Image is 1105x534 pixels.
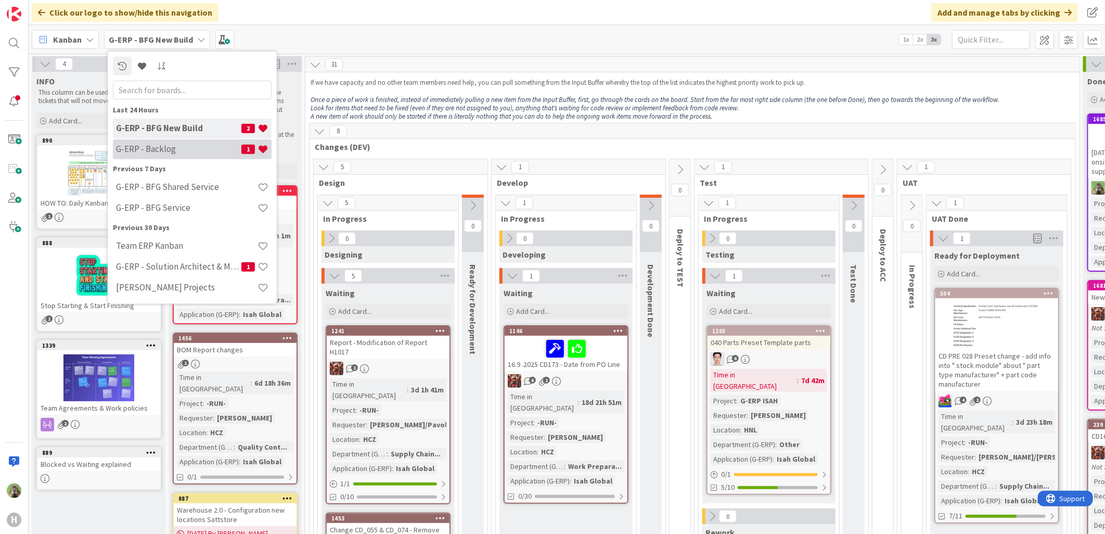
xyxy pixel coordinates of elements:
[325,249,363,260] span: Designing
[935,349,1058,391] div: CD PRE 028 Preset change - add info into " stock module" about " part type manufacturer" + part c...
[571,475,615,487] div: Isah Global
[799,375,827,386] div: 7d 42m
[935,289,1058,298] div: 504
[7,484,21,498] img: TT
[997,480,1052,492] div: Supply Chain...
[516,197,533,209] span: 1
[505,374,627,388] div: JK
[330,362,343,375] img: JK
[178,335,297,342] div: 1456
[708,336,830,349] div: 040 Parts Preset Template parts
[509,327,627,335] div: 1146
[252,377,293,389] div: 6d 18h 36m
[202,398,204,409] span: :
[113,163,272,174] div: Previous 7 Days
[953,232,971,245] span: 1
[241,123,255,133] span: 2
[974,397,981,403] span: 2
[535,417,559,428] div: -RUN-
[7,7,21,21] img: Visit kanbanzone.com
[939,411,1012,434] div: Time in [GEOGRAPHIC_DATA]
[708,468,830,481] div: 0/1
[505,326,627,371] div: 114616.9 .2025 CD173 - Date from PO Line
[934,288,1059,524] a: 504CD PRE 028 Preset change - add info into " stock module" about " part type manufacturer" + par...
[903,220,921,232] span: 0
[719,307,752,316] span: Add Card...
[37,341,160,350] div: 1339
[174,503,297,526] div: Warehouse 2.0 - Configuration new locations Sattstore
[7,513,21,527] div: H
[718,197,736,209] span: 1
[777,439,802,450] div: Other
[331,327,449,335] div: 1241
[939,466,968,477] div: Location
[899,34,913,45] span: 1x
[518,491,532,502] span: 0/30
[311,79,1074,87] p: If we have capacity and no other team members need help, you can pull something from the Input Bu...
[239,309,240,320] span: :
[327,336,449,359] div: Report - Modification of Report H1017
[177,398,202,409] div: Project
[708,352,830,366] div: ll
[323,213,445,224] span: In Progress
[533,417,535,428] span: :
[338,197,355,209] span: 5
[508,391,577,414] div: Time in [GEOGRAPHIC_DATA]
[741,424,760,436] div: HNL
[949,511,962,522] span: 7/11
[235,441,290,453] div: Quality Cont...
[330,448,387,460] div: Department (G-ERP)
[775,439,777,450] span: :
[903,177,1058,188] span: UAT
[969,466,987,477] div: HCZ
[747,410,748,421] span: :
[315,142,1062,152] span: Changes (DEV)
[1091,181,1105,195] img: TT
[361,434,379,445] div: HCZ
[204,398,228,409] div: -RUN-
[37,136,160,145] div: 890
[37,341,160,415] div: 1339Team Agreements & Work policies
[359,434,361,445] span: :
[311,95,999,104] em: Once a piece of work is finished, instead of immediately pulling a new item from the Input Buffer...
[330,434,359,445] div: Location
[344,270,362,282] span: 5
[340,491,354,502] span: 0/10
[725,270,743,282] span: 1
[177,372,250,395] div: Time in [GEOGRAPHIC_DATA]
[738,395,780,406] div: G-ERP ISAH
[700,177,855,188] span: Test
[37,136,160,210] div: 890HOW TO: Daily Kanban Meeting
[173,333,298,485] a: 1456BOM Report changesTime in [GEOGRAPHIC_DATA]:6d 18h 36mProject:-RUN-Requester:[PERSON_NAME]Loc...
[671,184,689,196] span: 0
[939,495,1000,506] div: Application (G-ERP)
[37,457,160,471] div: Blocked vs Waiting explained
[330,419,366,430] div: Requester
[213,412,214,424] span: :
[37,401,160,415] div: Team Agreements & Work policies
[116,144,241,154] h4: G-ERP - Backlog
[240,456,284,467] div: Isah Global
[55,58,73,70] span: 4
[579,397,624,408] div: 18d 21h 51m
[338,307,371,316] span: Add Card...
[174,334,297,357] div: 1456BOM Report changes
[721,482,735,493] span: 5/10
[939,451,974,463] div: Requester
[974,451,976,463] span: :
[357,404,381,416] div: -RUN-
[497,177,652,188] span: Develop
[388,448,443,460] div: Supply Chain...
[239,456,240,467] span: :
[37,299,160,312] div: Stop Starting & Start Finishing
[36,447,161,490] a: 889Blocked vs Waiting explained
[538,446,557,457] div: HCZ
[508,446,537,457] div: Location
[511,161,529,173] span: 1
[708,326,830,336] div: 1265
[333,161,351,173] span: 5
[711,439,775,450] div: Department (G-ERP)
[719,232,737,245] span: 0
[214,412,275,424] div: [PERSON_NAME]
[393,463,437,474] div: Isah Global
